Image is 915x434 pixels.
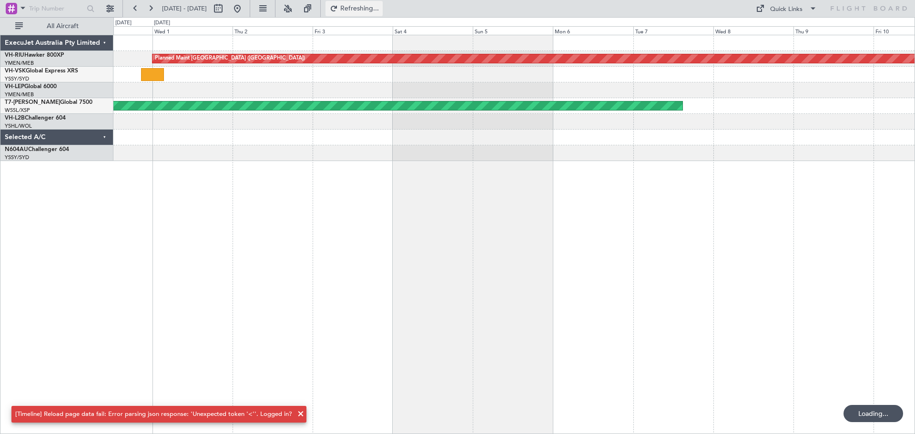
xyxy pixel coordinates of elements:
button: All Aircraft [10,19,103,34]
div: [DATE] [154,19,170,27]
div: Thu 2 [233,26,313,35]
span: VH-VSK [5,68,26,74]
div: Wed 8 [713,26,793,35]
a: VH-RIUHawker 800XP [5,52,64,58]
button: Quick Links [751,1,822,16]
a: YSSY/SYD [5,75,29,82]
a: YSHL/WOL [5,122,32,130]
a: N604AUChallenger 604 [5,147,69,152]
div: Tue 7 [633,26,713,35]
a: WSSL/XSP [5,107,30,114]
div: [DATE] [115,19,132,27]
a: VH-LEPGlobal 6000 [5,84,57,90]
span: [DATE] - [DATE] [162,4,207,13]
span: N604AU [5,147,28,152]
a: YMEN/MEB [5,60,34,67]
div: Sun 5 [473,26,553,35]
a: YMEN/MEB [5,91,34,98]
div: Thu 9 [793,26,874,35]
div: [Timeline] Reload page data fail: Error parsing json response: 'Unexpected token '<''. Logged in? [15,410,292,419]
span: VH-LEP [5,84,24,90]
div: Loading... [844,405,903,422]
span: VH-L2B [5,115,25,121]
div: Planned Maint [GEOGRAPHIC_DATA] ([GEOGRAPHIC_DATA]) [155,51,305,66]
span: VH-RIU [5,52,24,58]
div: Wed 1 [152,26,233,35]
div: Mon 6 [553,26,633,35]
div: Fri 3 [313,26,393,35]
div: Sat 4 [393,26,473,35]
span: T7-[PERSON_NAME] [5,100,60,105]
a: T7-[PERSON_NAME]Global 7500 [5,100,92,105]
input: Trip Number [29,1,84,16]
span: All Aircraft [25,23,101,30]
a: VH-L2BChallenger 604 [5,115,66,121]
a: VH-VSKGlobal Express XRS [5,68,78,74]
div: Quick Links [770,5,803,14]
span: Refreshing... [340,5,380,12]
button: Refreshing... [325,1,383,16]
a: YSSY/SYD [5,154,29,161]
